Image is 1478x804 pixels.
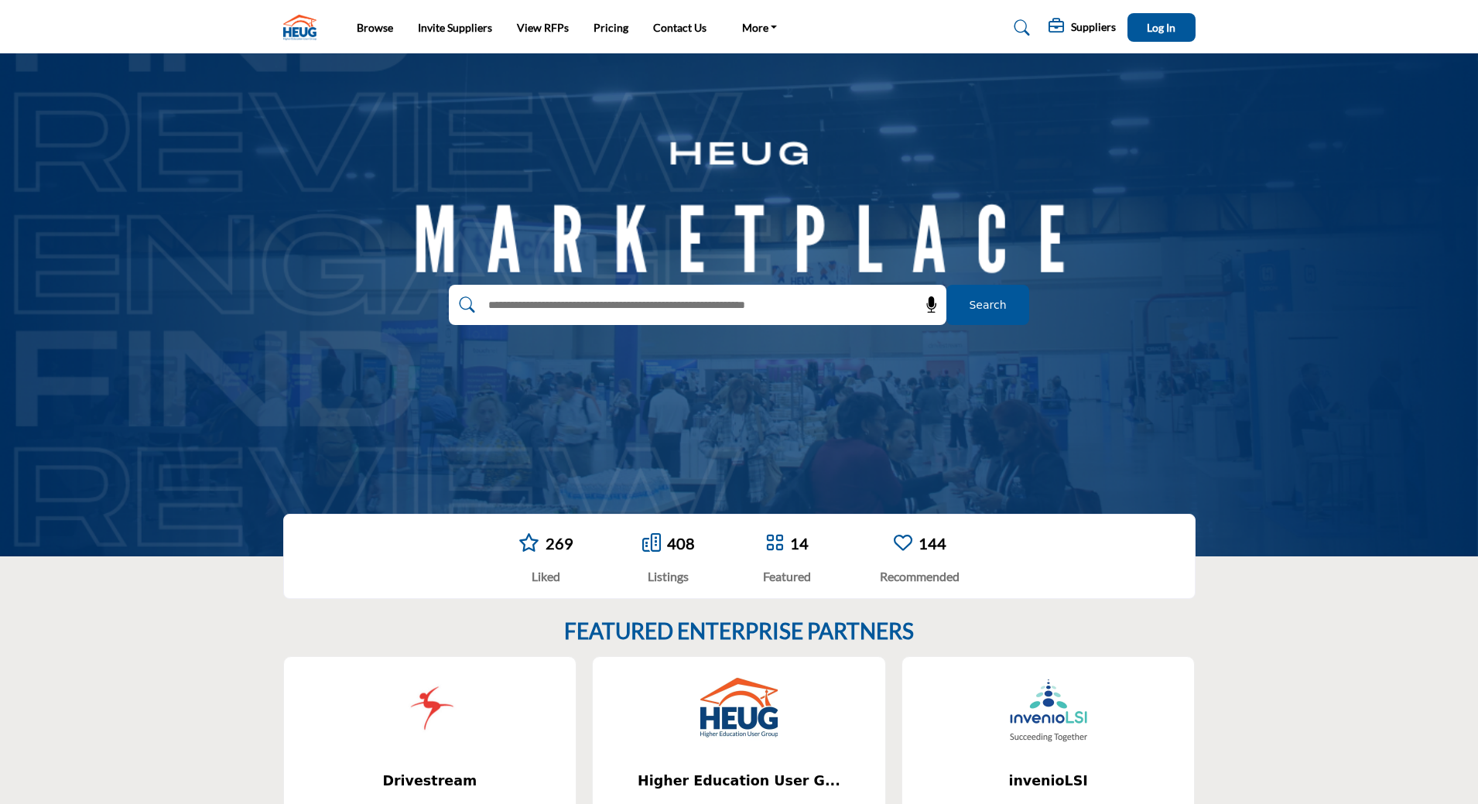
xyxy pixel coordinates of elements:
[763,567,811,586] div: Featured
[616,761,862,802] b: Higher Education User Group (HEUG)
[667,534,695,553] a: 408
[391,672,468,750] img: Drivestream
[919,534,946,553] a: 144
[946,285,1029,325] button: Search
[925,761,1172,802] b: invenioLSI
[283,15,324,40] img: Site Logo
[594,21,628,34] a: Pricing
[902,761,1195,802] a: invenioLSI
[925,771,1172,791] span: invenioLSI
[1010,672,1087,750] img: invenioLSI
[284,761,576,802] a: Drivestream
[790,534,809,553] a: 14
[880,567,960,586] div: Recommended
[357,21,393,34] a: Browse
[307,761,553,802] b: Drivestream
[616,771,862,791] span: Higher Education User G...
[642,567,695,586] div: Listings
[1127,13,1196,42] button: Log In
[546,534,573,553] a: 269
[1049,19,1116,37] div: Suppliers
[518,533,539,552] i: Go to Liked
[1071,20,1116,34] h5: Suppliers
[517,21,569,34] a: View RFPs
[518,567,573,586] div: Liked
[653,21,706,34] a: Contact Us
[307,771,553,791] span: Drivestream
[999,15,1040,40] a: Search
[700,672,778,750] img: Higher Education User Group (HEUG)
[418,21,492,34] a: Invite Suppliers
[894,533,912,554] a: Go to Recommended
[1147,21,1175,34] span: Log In
[564,618,914,645] h2: FEATURED ENTERPRISE PARTNERS
[765,533,784,554] a: Go to Featured
[969,297,1006,313] span: Search
[593,761,885,802] a: Higher Education User G...
[731,17,789,39] a: More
